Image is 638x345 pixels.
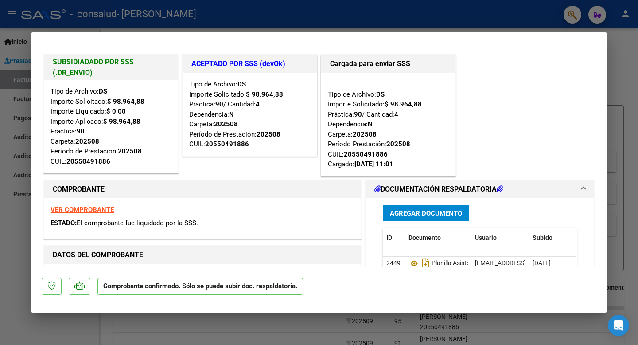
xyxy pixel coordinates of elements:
mat-expansion-panel-header: DOCUMENTACIÓN RESPALDATORIA [366,180,594,198]
span: ID [386,234,392,241]
strong: DS [99,87,107,95]
span: Documento [408,234,441,241]
datatable-header-cell: Acción [573,228,618,247]
datatable-header-cell: Documento [405,228,471,247]
h1: ACEPTADO POR SSS (devOk) [191,59,308,69]
span: 2449 [386,259,401,267]
span: El comprobante fue liquidado por la SSS. [77,219,198,227]
div: 20550491886 [66,157,110,167]
strong: $ 98.964,88 [107,98,144,106]
strong: [DATE] 11:01 [354,160,393,168]
h1: DOCUMENTACIÓN RESPALDATORIA [374,184,503,195]
strong: 202508 [257,130,280,138]
span: [DATE] [533,259,551,267]
span: Subido [533,234,552,241]
datatable-header-cell: Usuario [471,228,529,247]
div: Tipo de Archivo: Importe Solicitado: Práctica: / Cantidad: Dependencia: Carpeta: Período Prestaci... [328,79,449,169]
p: Comprobante confirmado. Sólo se puede subir doc. respaldatoria. [97,278,303,295]
span: ESTADO: [51,219,77,227]
h1: SUBSIDIADADO POR SSS (.DR_ENVIO) [53,57,169,78]
div: 20550491886 [205,139,249,149]
div: 20550491886 [344,149,388,160]
strong: 202508 [75,137,99,145]
span: Usuario [475,234,497,241]
strong: 90 [354,110,362,118]
strong: N [368,120,373,128]
div: Tipo de Archivo: Importe Solicitado: Importe Liquidado: Importe Aplicado: Práctica: Carpeta: Perí... [51,86,171,166]
strong: DATOS DEL COMPROBANTE [53,251,143,259]
strong: $ 98.964,88 [246,90,283,98]
strong: 90 [77,127,85,135]
strong: DS [376,90,385,98]
div: Tipo de Archivo: Importe Solicitado: Práctica: / Cantidad: Dependencia: Carpeta: Período de Prest... [189,79,310,149]
span: Planilla Asistencia [408,260,481,267]
span: [EMAIL_ADDRESS][DOMAIN_NAME] - [PERSON_NAME] [475,259,625,267]
strong: 202508 [214,120,238,128]
strong: 202508 [353,130,377,138]
strong: 4 [394,110,398,118]
strong: DS [237,80,246,88]
button: Agregar Documento [383,205,469,221]
strong: $ 98.964,88 [385,100,422,108]
strong: 202508 [118,147,142,155]
h1: Cargada para enviar SSS [330,59,447,69]
strong: 90 [215,100,223,108]
i: Descargar documento [420,256,432,270]
div: Open Intercom Messenger [608,315,629,336]
strong: COMPROBANTE [53,185,105,193]
strong: 202508 [386,140,410,148]
strong: $ 98.964,88 [103,118,140,125]
span: Agregar Documento [390,209,462,217]
datatable-header-cell: Subido [529,228,573,247]
strong: $ 0,00 [106,107,126,115]
strong: N [229,110,234,118]
datatable-header-cell: ID [383,228,405,247]
strong: 4 [256,100,260,108]
a: VER COMPROBANTE [51,206,114,214]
